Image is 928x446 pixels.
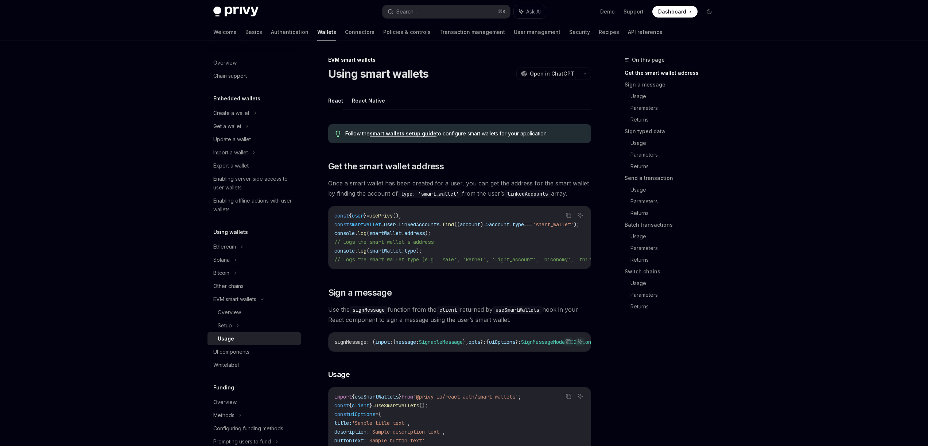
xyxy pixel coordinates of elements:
[207,332,301,345] a: Usage
[575,337,585,346] button: Ask AI
[213,361,239,369] div: Whitelabel
[271,23,308,41] a: Authentication
[369,212,393,219] span: usePrivy
[378,411,381,418] span: {
[355,393,399,400] span: useSmartWallets
[213,398,237,407] div: Overview
[404,247,416,254] span: type
[564,337,573,346] button: Copy the contents from the code block
[369,230,401,237] span: smartWallet
[454,221,460,228] span: ((
[328,67,429,80] h1: Using smart wallets
[658,8,686,15] span: Dashboard
[442,428,445,435] span: ,
[369,402,372,409] span: }
[630,137,721,149] a: Usage
[328,369,350,380] span: Usage
[334,230,355,237] span: console
[398,190,462,198] code: type: 'smart_wallet'
[213,437,271,446] div: Prompting users to fund
[334,247,355,254] span: console
[399,393,401,400] span: }
[213,7,259,17] img: dark logo
[207,69,301,82] a: Chain support
[575,392,585,401] button: Ask AI
[460,221,480,228] span: account
[213,196,296,214] div: Enabling offline actions with user wallets
[364,212,366,219] span: }
[334,402,349,409] span: const
[207,306,301,319] a: Overview
[442,221,454,228] span: find
[366,230,369,237] span: (
[630,149,721,161] a: Parameters
[625,126,721,137] a: Sign typed data
[334,339,366,345] span: signMessage
[207,56,301,69] a: Overview
[213,228,248,237] h5: Using wallets
[632,55,665,64] span: On this page
[624,8,644,15] a: Support
[213,269,229,277] div: Bitcoin
[630,207,721,219] a: Returns
[512,221,524,228] span: type
[213,94,260,103] h5: Embedded wallets
[630,114,721,126] a: Returns
[345,23,374,41] a: Connectors
[355,247,358,254] span: .
[334,420,352,426] span: title:
[630,254,721,266] a: Returns
[393,339,396,345] span: {
[498,9,506,15] span: ⌘ K
[390,339,393,345] span: :
[245,23,262,41] a: Basics
[207,280,301,293] a: Other chains
[530,70,574,77] span: Open in ChatGPT
[569,23,590,41] a: Security
[355,230,358,237] span: .
[463,339,469,345] span: },
[439,221,442,228] span: .
[416,339,419,345] span: :
[366,339,375,345] span: : (
[334,437,366,444] span: buttonText:
[218,334,234,343] div: Usage
[334,428,369,435] span: description:
[383,23,431,41] a: Policies & controls
[419,402,428,409] span: ();
[366,247,369,254] span: (
[480,339,486,345] span: ?:
[407,420,410,426] span: ,
[630,242,721,254] a: Parameters
[489,339,515,345] span: uiOptions
[334,393,352,400] span: import
[630,196,721,207] a: Parameters
[207,422,301,435] a: Configuring funding methods
[419,339,463,345] span: SignableMessage
[630,91,721,102] a: Usage
[366,212,369,219] span: =
[352,420,407,426] span: 'Sample title text'
[334,221,349,228] span: const
[334,212,349,219] span: const
[564,392,573,401] button: Copy the contents from the code block
[334,411,349,418] span: const
[630,161,721,172] a: Returns
[526,8,541,15] span: Ask AI
[213,383,234,392] h5: Funding
[486,339,489,345] span: {
[218,308,241,317] div: Overview
[328,92,343,109] button: React
[524,221,533,228] span: ===
[334,239,434,245] span: // Logs the smart wallet's address
[352,92,385,109] button: React Native
[213,255,230,264] div: Solana
[349,212,352,219] span: {
[493,306,542,314] code: useSmartWallets
[393,212,401,219] span: ();
[213,424,283,433] div: Configuring funding methods
[625,172,721,184] a: Send a transaction
[514,5,546,18] button: Ask AI
[489,221,509,228] span: account
[207,133,301,146] a: Update a wallet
